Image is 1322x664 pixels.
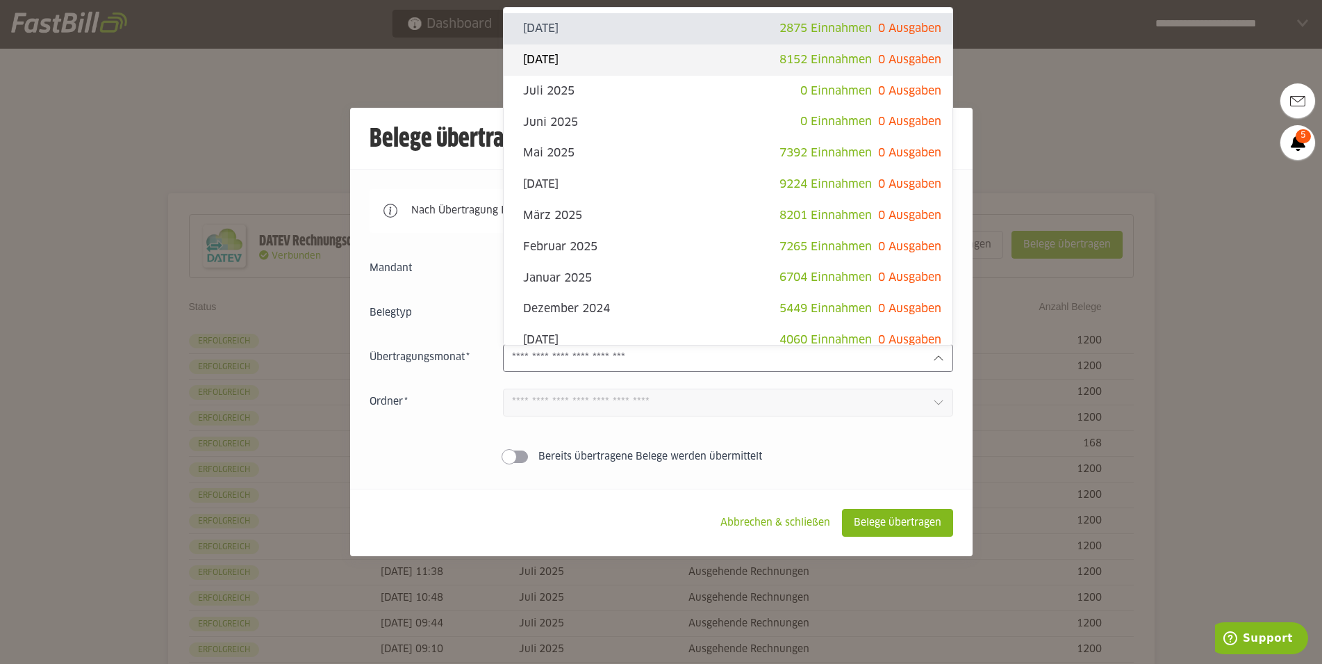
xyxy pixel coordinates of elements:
[504,232,952,263] sl-option: Februar 2025
[878,86,941,97] span: 0 Ausgaben
[800,116,872,127] span: 0 Einnahmen
[504,169,952,200] sl-option: [DATE]
[878,147,941,159] span: 0 Ausgaben
[878,179,941,190] span: 0 Ausgaben
[1296,129,1311,143] span: 5
[370,450,953,464] sl-switch: Bereits übertragene Belege werden übermittelt
[779,241,872,252] span: 7265 Einnahmen
[878,241,941,252] span: 0 Ausgaben
[504,325,952,356] sl-option: [DATE]
[878,334,941,346] span: 0 Ausgaben
[504,200,952,232] sl-option: März 2025
[779,334,872,346] span: 4060 Einnahmen
[504,138,952,169] sl-option: Mai 2025
[779,210,872,221] span: 8201 Einnahmen
[504,293,952,325] sl-option: Dezember 2024
[779,147,872,159] span: 7392 Einnahmen
[1280,125,1315,160] a: 5
[878,303,941,314] span: 0 Ausgaben
[504,262,952,293] sl-option: Januar 2025
[779,272,872,283] span: 6704 Einnahmen
[779,179,872,190] span: 9224 Einnahmen
[800,86,872,97] span: 0 Einnahmen
[842,509,953,537] sl-button: Belege übertragen
[878,116,941,127] span: 0 Ausgaben
[504,44,952,76] sl-option: [DATE]
[504,76,952,107] sl-option: Juli 2025
[1215,622,1308,657] iframe: Öffnet ein Widget, in dem Sie weitere Informationen finden
[709,509,842,537] sl-button: Abbrechen & schließen
[779,23,872,34] span: 2875 Einnahmen
[779,303,872,314] span: 5449 Einnahmen
[878,272,941,283] span: 0 Ausgaben
[779,54,872,65] span: 8152 Einnahmen
[878,23,941,34] span: 0 Ausgaben
[504,106,952,138] sl-option: Juni 2025
[878,54,941,65] span: 0 Ausgaben
[504,13,952,44] sl-option: [DATE]
[878,210,941,221] span: 0 Ausgaben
